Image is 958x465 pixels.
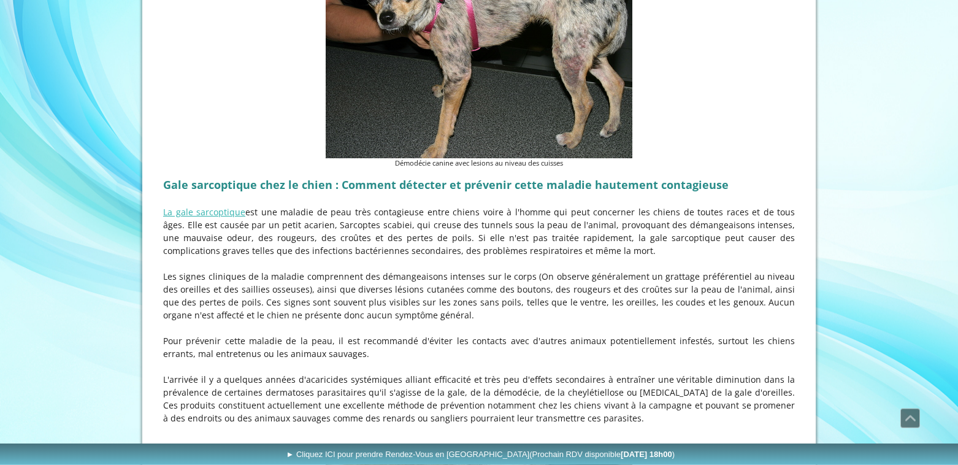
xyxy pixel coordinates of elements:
p: Pour prévenir cette maladie de la peau, il est recommandé d'éviter les contacts avec d'autres ani... [163,334,795,360]
a: La gale sarcoptique [163,206,245,218]
b: [DATE] 18h00 [621,450,672,459]
span: ► Cliquez ICI pour prendre Rendez-Vous en [GEOGRAPHIC_DATA] [286,450,675,459]
p: L'arrivée il y a quelques années d'acaricides systémiques alliant efficacité et très peu d'effets... [163,373,795,425]
a: Défiler vers le haut [900,409,920,428]
p: est une maladie de peau très contagieuse entre chiens voire à l'homme qui peut concerner les chie... [163,206,795,257]
figcaption: Démodécie canine avec lesions au niveau des cuisses [326,158,632,169]
span: Défiler vers le haut [901,409,919,428]
span: (Prochain RDV disponible ) [529,450,675,459]
p: Les signes cliniques de la maladie comprennent des démangeaisons intenses sur le corps (On observ... [163,270,795,321]
strong: Gale sarcoptique chez le chien : Comment détecter et prévenir cette maladie hautement contagieuse [163,177,729,192]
